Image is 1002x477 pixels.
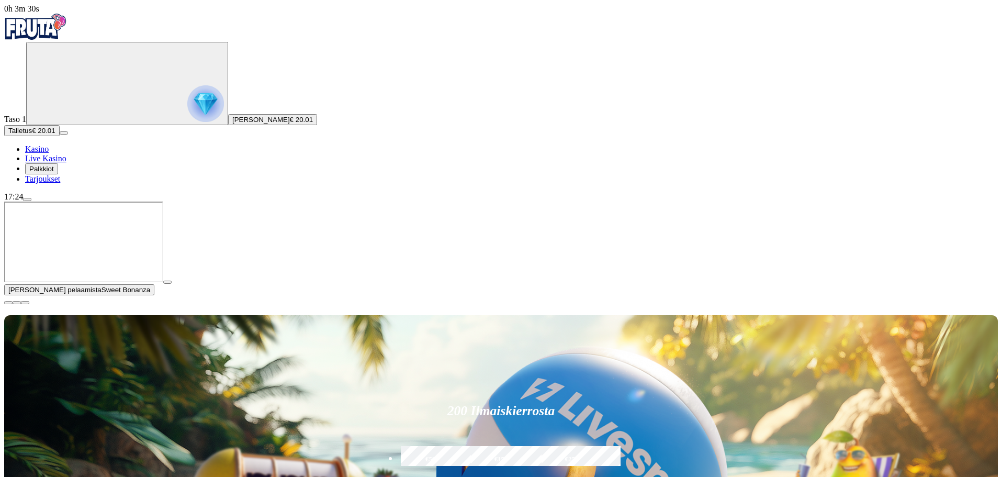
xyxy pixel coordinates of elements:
nav: Primary [4,14,998,184]
button: Palkkiot [25,163,58,174]
a: Kasino [25,145,49,153]
label: €50 [398,445,463,475]
span: [PERSON_NAME] [232,116,290,124]
label: €250 [539,445,604,475]
span: user session time [4,4,39,13]
button: chevron-down icon [13,301,21,304]
a: Live Kasino [25,154,66,163]
button: reward progress [26,42,228,125]
span: € 20.01 [290,116,313,124]
button: menu [60,131,68,135]
img: reward progress [187,85,224,122]
span: Palkkiot [29,165,54,173]
span: 17:24 [4,192,23,201]
span: € 20.01 [32,127,55,135]
button: close icon [4,301,13,304]
button: [PERSON_NAME] pelaamistaSweet Bonanza [4,284,154,295]
button: fullscreen icon [21,301,29,304]
span: Talletus [8,127,32,135]
a: Tarjoukset [25,174,60,183]
iframe: Sweet Bonanza [4,202,163,282]
nav: Main menu [4,145,998,184]
label: €150 [468,445,533,475]
img: Fruta [4,14,67,40]
span: Taso 1 [4,115,26,124]
span: [PERSON_NAME] pelaamista [8,286,102,294]
span: Sweet Bonanza [102,286,150,294]
button: play icon [163,281,172,284]
button: Talletusplus icon€ 20.01 [4,125,60,136]
button: [PERSON_NAME]€ 20.01 [228,114,317,125]
button: menu [23,198,31,201]
a: Fruta [4,32,67,41]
